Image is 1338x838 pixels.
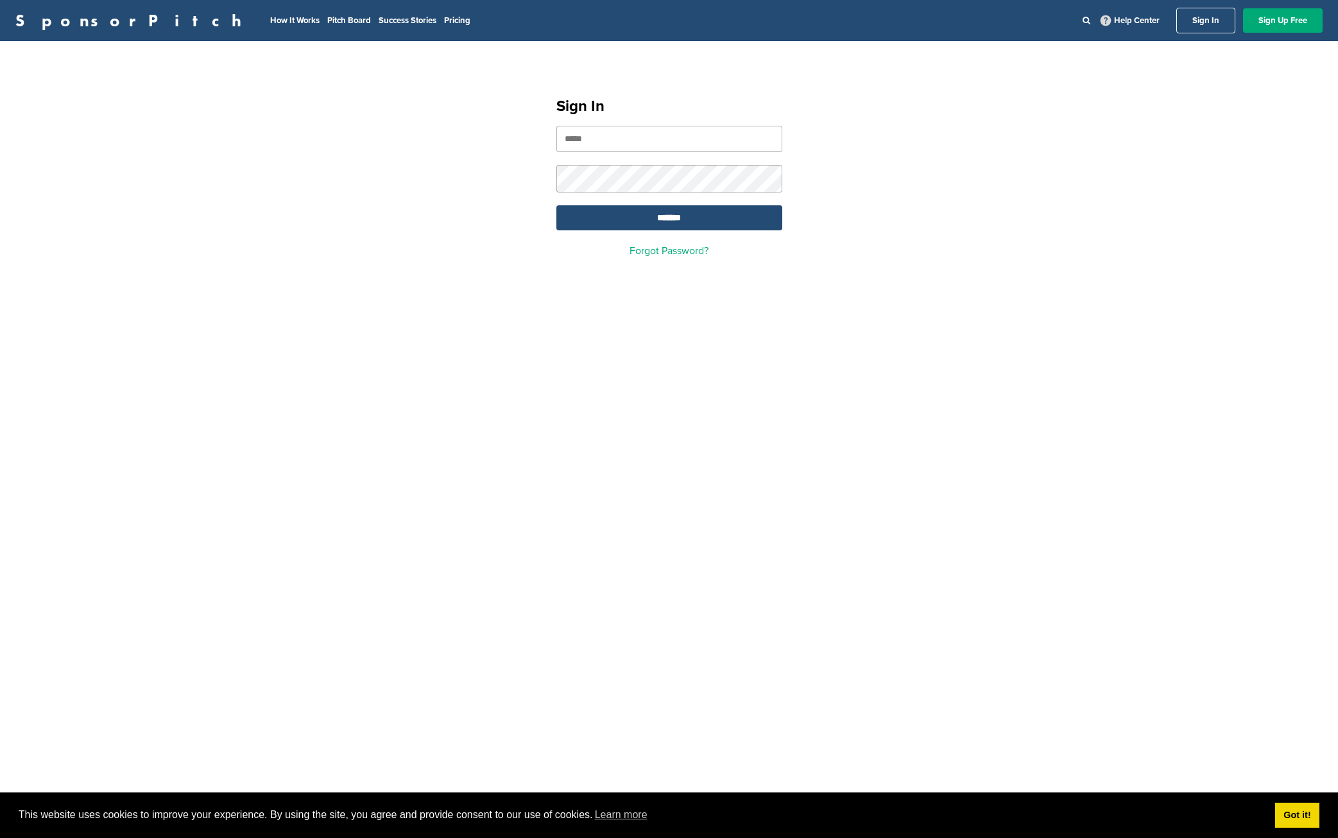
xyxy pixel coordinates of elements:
a: How It Works [270,15,320,26]
span: This website uses cookies to improve your experience. By using the site, you agree and provide co... [19,805,1265,825]
h1: Sign In [556,95,782,118]
a: dismiss cookie message [1275,803,1319,828]
a: SponsorPitch [15,12,250,29]
a: Forgot Password? [630,244,708,257]
a: learn more about cookies [593,805,649,825]
a: Success Stories [379,15,436,26]
a: Pricing [444,15,470,26]
a: Sign In [1176,8,1235,33]
a: Sign Up Free [1243,8,1323,33]
a: Pitch Board [327,15,371,26]
a: Help Center [1098,13,1162,28]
